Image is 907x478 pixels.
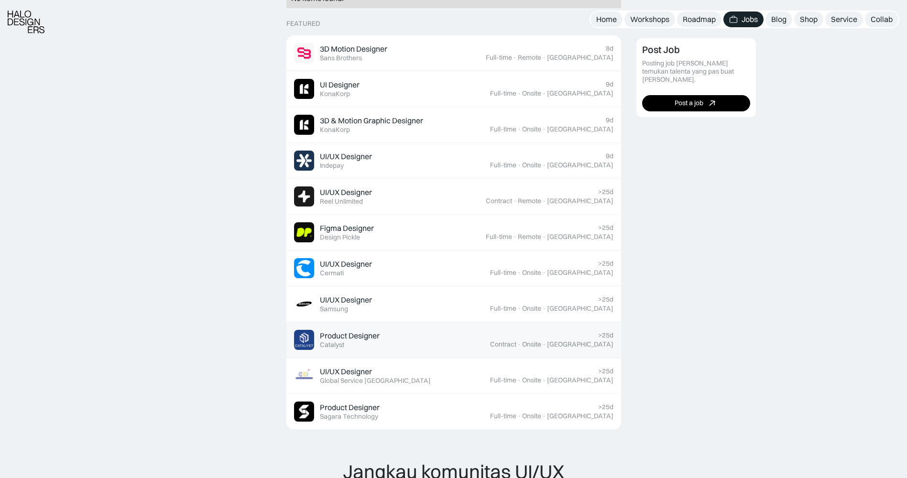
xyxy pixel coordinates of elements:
div: [GEOGRAPHIC_DATA] [547,412,613,420]
a: Jobs [723,11,764,27]
div: Onsite [522,412,541,420]
div: · [517,376,521,384]
div: · [513,54,517,62]
a: Service [825,11,863,27]
div: Global Service [GEOGRAPHIC_DATA] [320,377,431,385]
div: Sans Brothers [320,54,362,62]
a: Job ImageProduct DesignerSagara Technology>25dFull-time·Onsite·[GEOGRAPHIC_DATA] [286,394,621,430]
div: >25d [598,224,613,232]
div: Full-time [486,54,512,62]
div: Cermati [320,269,344,277]
div: Contract [490,340,516,348]
img: Job Image [294,151,314,171]
a: Shop [794,11,823,27]
div: · [542,89,546,98]
div: Remote [518,54,541,62]
div: [GEOGRAPHIC_DATA] [547,340,613,348]
div: Samsung [320,305,348,313]
div: · [542,233,546,241]
div: Jobs [742,14,758,24]
img: Job Image [294,115,314,135]
div: Onsite [522,89,541,98]
div: >25d [598,188,613,196]
div: · [513,197,517,205]
div: Contract [486,197,512,205]
img: Job Image [294,43,314,63]
div: Onsite [522,376,541,384]
div: 9d [606,80,613,88]
div: UI/UX Designer [320,259,372,269]
a: Job ImageFigma DesignerDesign Pickle>25dFull-time·Remote·[GEOGRAPHIC_DATA] [286,215,621,250]
a: Roadmap [677,11,721,27]
div: · [542,161,546,169]
div: Full-time [490,161,516,169]
div: KonaKorp [320,126,350,134]
div: Catalyst [320,341,344,349]
a: Post a job [642,95,750,111]
div: Full-time [490,376,516,384]
img: Job Image [294,222,314,242]
div: Collab [871,14,893,24]
div: Design Pickle [320,233,360,241]
div: Full-time [490,412,516,420]
div: Post a job [675,99,703,107]
div: Remote [518,233,541,241]
div: Roadmap [683,14,716,24]
div: UI/UX Designer [320,367,372,377]
div: · [513,233,517,241]
div: · [517,412,521,420]
div: [GEOGRAPHIC_DATA] [547,376,613,384]
div: Post Job [642,44,680,55]
div: >25d [598,403,613,411]
div: · [517,304,521,313]
div: [GEOGRAPHIC_DATA] [547,233,613,241]
div: · [517,89,521,98]
div: Full-time [486,233,512,241]
img: Job Image [294,294,314,314]
div: >25d [598,260,613,268]
div: · [517,269,521,277]
div: >25d [598,367,613,375]
div: Featured [286,20,320,28]
a: Job ImageUI/UX DesignerCermati>25dFull-time·Onsite·[GEOGRAPHIC_DATA] [286,250,621,286]
a: Job ImageUI/UX DesignerIndepay9dFull-time·Onsite·[GEOGRAPHIC_DATA] [286,143,621,179]
div: 9d [606,152,613,160]
a: Home [590,11,623,27]
a: Job Image3D Motion DesignerSans Brothers8dFull-time·Remote·[GEOGRAPHIC_DATA] [286,35,621,71]
a: Workshops [624,11,675,27]
div: Onsite [522,340,541,348]
div: · [542,412,546,420]
img: Job Image [294,366,314,386]
div: Service [831,14,857,24]
div: [GEOGRAPHIC_DATA] [547,161,613,169]
div: UI/UX Designer [320,152,372,162]
div: · [542,269,546,277]
div: [GEOGRAPHIC_DATA] [547,125,613,133]
div: [GEOGRAPHIC_DATA] [547,54,613,62]
div: Product Designer [320,402,380,413]
img: Job Image [294,330,314,350]
div: >25d [598,331,613,339]
div: · [542,197,546,205]
div: >25d [598,295,613,304]
div: Workshops [630,14,669,24]
a: Job ImageUI/UX DesignerGlobal Service [GEOGRAPHIC_DATA]>25dFull-time·Onsite·[GEOGRAPHIC_DATA] [286,358,621,394]
div: · [542,340,546,348]
a: Collab [865,11,898,27]
div: Indepay [320,162,344,170]
div: Onsite [522,161,541,169]
div: 3D Motion Designer [320,44,387,54]
div: Product Designer [320,331,380,341]
div: KonaKorp [320,90,350,98]
div: Remote [518,197,541,205]
div: UI Designer [320,80,360,90]
div: 3D & Motion Graphic Designer [320,116,423,126]
div: · [542,54,546,62]
div: Sagara Technology [320,413,378,421]
div: [GEOGRAPHIC_DATA] [547,269,613,277]
div: [GEOGRAPHIC_DATA] [547,197,613,205]
div: [GEOGRAPHIC_DATA] [547,89,613,98]
a: Job Image3D & Motion Graphic DesignerKonaKorp9dFull-time·Onsite·[GEOGRAPHIC_DATA] [286,107,621,143]
img: Job Image [294,258,314,278]
img: Job Image [294,186,314,206]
